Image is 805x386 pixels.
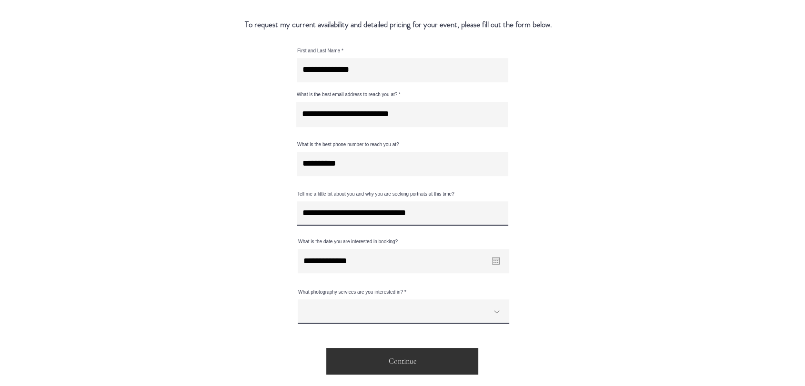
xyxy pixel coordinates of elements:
[297,49,508,53] label: First and Last Name
[760,341,805,386] iframe: Wix Chat
[245,19,552,30] span: To request my current availability and detailed pricing for your event, please fill out the form ...
[326,348,478,375] button: Continue
[297,142,508,147] label: What is the best phone number to reach you at?
[298,290,509,295] label: What photography services are you interested in?
[298,239,509,244] label: What is the date you are interested in booking?
[296,92,508,97] label: What is the best email address to reach you at?
[389,356,416,366] span: Continue
[492,257,500,265] button: Open calendar
[297,192,508,197] label: Tell me a little bit about you and why you are seeking portraits at this time?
